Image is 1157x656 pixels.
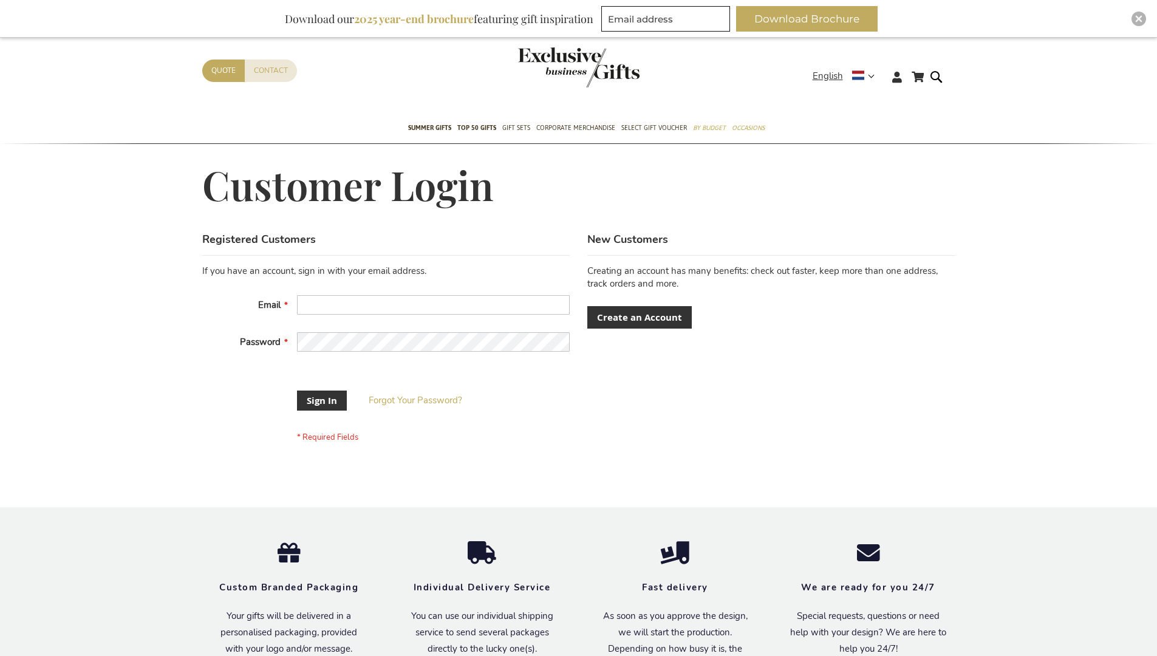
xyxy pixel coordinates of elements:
[1131,12,1146,26] div: Close
[219,581,358,593] strong: Custom Branded Packaging
[601,6,730,32] input: Email address
[279,6,599,32] div: Download our featuring gift inspiration
[502,114,530,144] a: Gift Sets
[202,232,316,247] strong: Registered Customers
[245,60,297,82] a: Contact
[369,394,462,407] a: Forgot Your Password?
[297,391,347,411] button: Sign In
[693,121,726,134] span: By Budget
[457,114,496,144] a: TOP 50 Gifts
[502,121,530,134] span: Gift Sets
[732,121,765,134] span: Occasions
[813,69,843,83] span: English
[408,114,451,144] a: Summer Gifts
[354,12,474,26] b: 2025 year-end brochure
[1135,15,1142,22] img: Close
[587,232,668,247] strong: New Customers
[587,265,955,291] p: Creating an account has many benefits: check out faster, keep more than one address, track orders...
[457,121,496,134] span: TOP 50 Gifts
[621,114,687,144] a: Select Gift Voucher
[597,311,682,324] span: Create an Account
[732,114,765,144] a: Occasions
[202,265,570,278] div: If you have an account, sign in with your email address.
[601,6,734,35] form: marketing offers and promotions
[202,159,494,211] span: Customer Login
[297,295,570,315] input: Email
[518,47,640,87] img: Exclusive Business gifts logo
[408,121,451,134] span: Summer Gifts
[536,121,615,134] span: Corporate Merchandise
[642,581,708,593] strong: Fast delivery
[536,114,615,144] a: Corporate Merchandise
[693,114,726,144] a: By Budget
[414,581,551,593] strong: Individual Delivery Service
[307,394,337,407] span: Sign In
[801,581,935,593] strong: We are ready for you 24/7
[369,394,462,406] span: Forgot Your Password?
[240,336,281,348] span: Password
[518,47,579,87] a: store logo
[202,60,245,82] a: Quote
[736,6,878,32] button: Download Brochure
[621,121,687,134] span: Select Gift Voucher
[587,306,692,329] a: Create an Account
[258,299,281,311] span: Email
